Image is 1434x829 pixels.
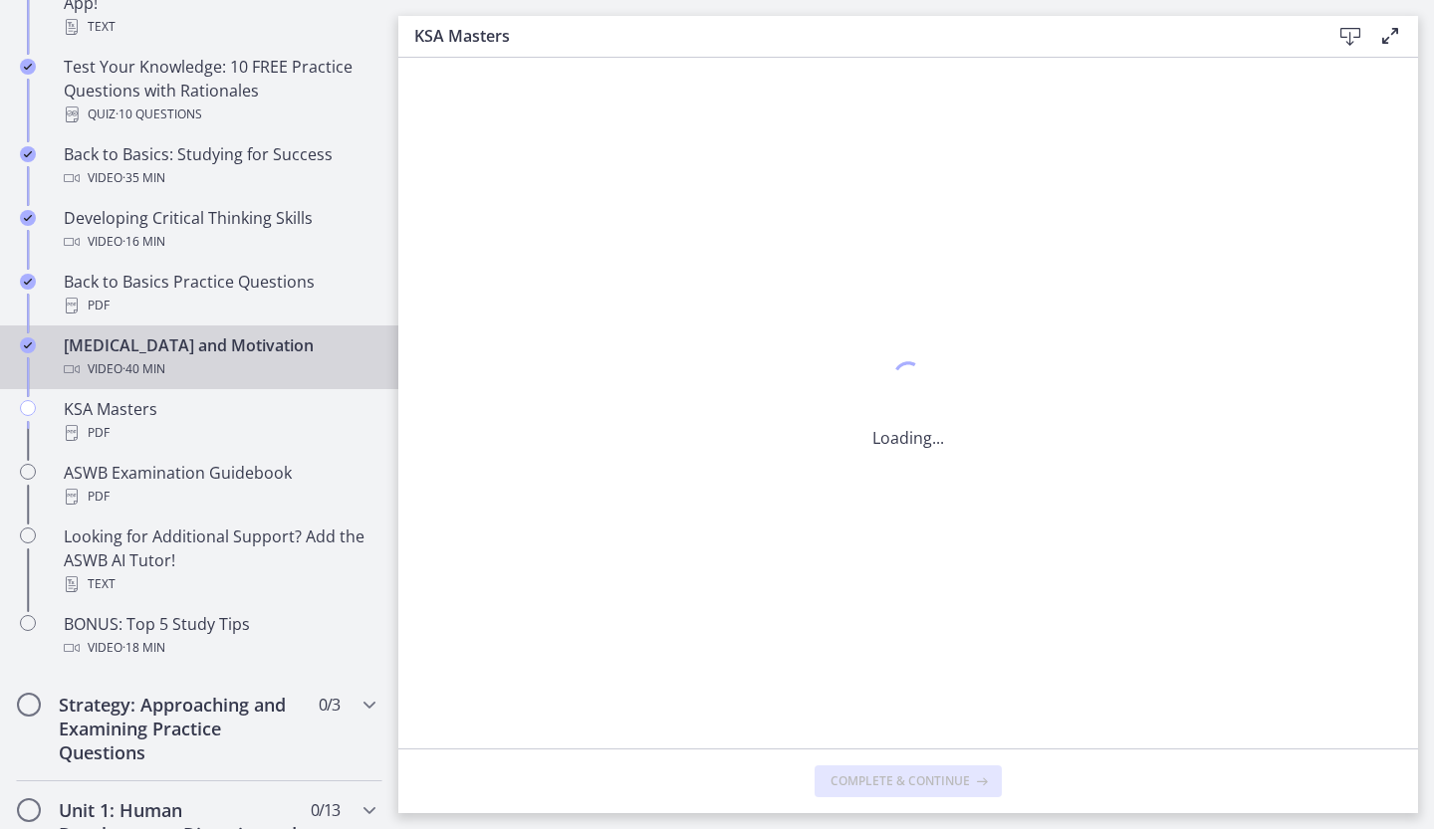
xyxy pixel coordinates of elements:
div: PDF [64,485,374,509]
h2: Strategy: Approaching and Examining Practice Questions [59,693,302,764]
span: · 10 Questions [116,103,202,126]
span: 0 / 3 [319,693,340,717]
i: Completed [20,146,36,162]
span: · 35 min [122,166,165,190]
div: Test Your Knowledge: 10 FREE Practice Questions with Rationales [64,55,374,126]
div: Video [64,230,374,254]
div: ASWB Examination Guidebook [64,461,374,509]
div: Back to Basics Practice Questions [64,270,374,317]
div: Looking for Additional Support? Add the ASWB AI Tutor! [64,524,374,596]
i: Completed [20,59,36,75]
div: BONUS: Top 5 Study Tips [64,612,374,660]
div: PDF [64,421,374,445]
div: Back to Basics: Studying for Success [64,142,374,190]
div: Quiz [64,103,374,126]
div: Text [64,15,374,39]
span: · 16 min [122,230,165,254]
span: Complete & continue [831,773,970,789]
span: 0 / 13 [311,798,340,822]
div: Text [64,572,374,596]
h3: KSA Masters [414,24,1299,48]
div: KSA Masters [64,397,374,445]
i: Completed [20,210,36,226]
span: · 18 min [122,636,165,660]
div: 1 [872,356,944,402]
div: Video [64,166,374,190]
span: · 40 min [122,357,165,381]
i: Completed [20,337,36,353]
div: Video [64,636,374,660]
div: Developing Critical Thinking Skills [64,206,374,254]
i: Completed [20,274,36,290]
div: PDF [64,294,374,317]
div: Video [64,357,374,381]
p: Loading... [872,426,944,450]
button: Complete & continue [815,765,1002,797]
div: [MEDICAL_DATA] and Motivation [64,333,374,381]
